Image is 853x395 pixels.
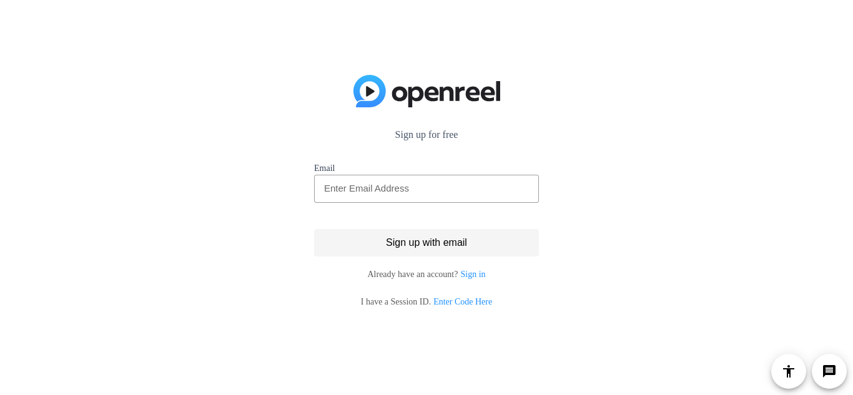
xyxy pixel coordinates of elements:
span: I have a Session ID. [361,297,492,306]
label: Email [314,162,539,175]
span: Already have an account? [367,270,485,279]
button: Sign up with email [314,229,539,256]
p: Sign up for free [314,127,539,142]
input: Enter Email Address [324,181,529,196]
mat-icon: accessibility [781,364,796,379]
a: Sign in [460,270,485,279]
img: blue-gradient.svg [353,75,500,107]
a: Enter Code Here [433,297,492,306]
mat-icon: message [822,364,837,379]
